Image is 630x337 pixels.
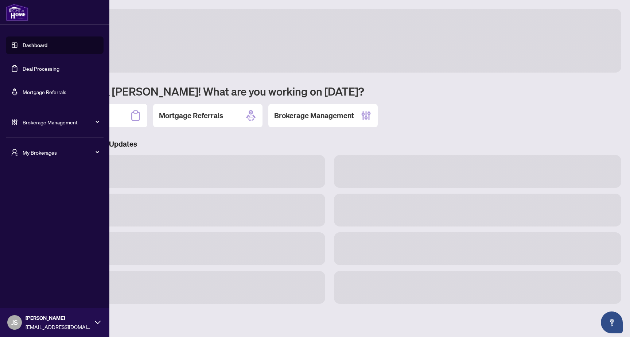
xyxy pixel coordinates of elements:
[11,149,18,156] span: user-switch
[38,84,621,98] h1: Welcome back [PERSON_NAME]! What are you working on [DATE]?
[23,148,98,156] span: My Brokerages
[26,323,91,331] span: [EMAIL_ADDRESS][DOMAIN_NAME]
[23,65,59,72] a: Deal Processing
[6,4,28,21] img: logo
[11,317,18,328] span: JS
[23,42,47,49] a: Dashboard
[23,118,98,126] span: Brokerage Management
[274,111,354,121] h2: Brokerage Management
[26,314,91,322] span: [PERSON_NAME]
[23,89,66,95] a: Mortgage Referrals
[38,139,621,149] h3: Brokerage & Industry Updates
[159,111,223,121] h2: Mortgage Referrals
[601,311,623,333] button: Open asap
